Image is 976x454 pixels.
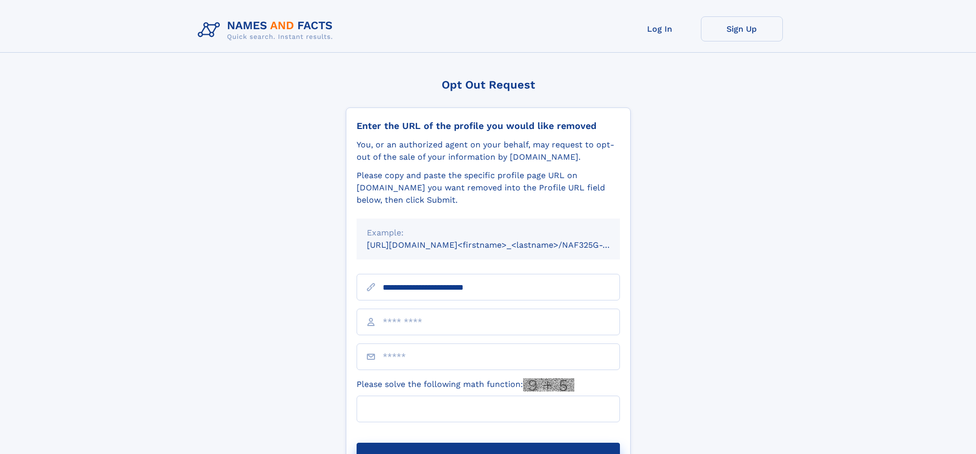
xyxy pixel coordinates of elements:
div: You, or an authorized agent on your behalf, may request to opt-out of the sale of your informatio... [357,139,620,163]
a: Sign Up [701,16,783,41]
div: Example: [367,227,610,239]
div: Opt Out Request [346,78,631,91]
a: Log In [619,16,701,41]
small: [URL][DOMAIN_NAME]<firstname>_<lastname>/NAF325G-xxxxxxxx [367,240,639,250]
div: Enter the URL of the profile you would like removed [357,120,620,132]
img: Logo Names and Facts [194,16,341,44]
label: Please solve the following math function: [357,378,574,392]
div: Please copy and paste the specific profile page URL on [DOMAIN_NAME] you want removed into the Pr... [357,169,620,206]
